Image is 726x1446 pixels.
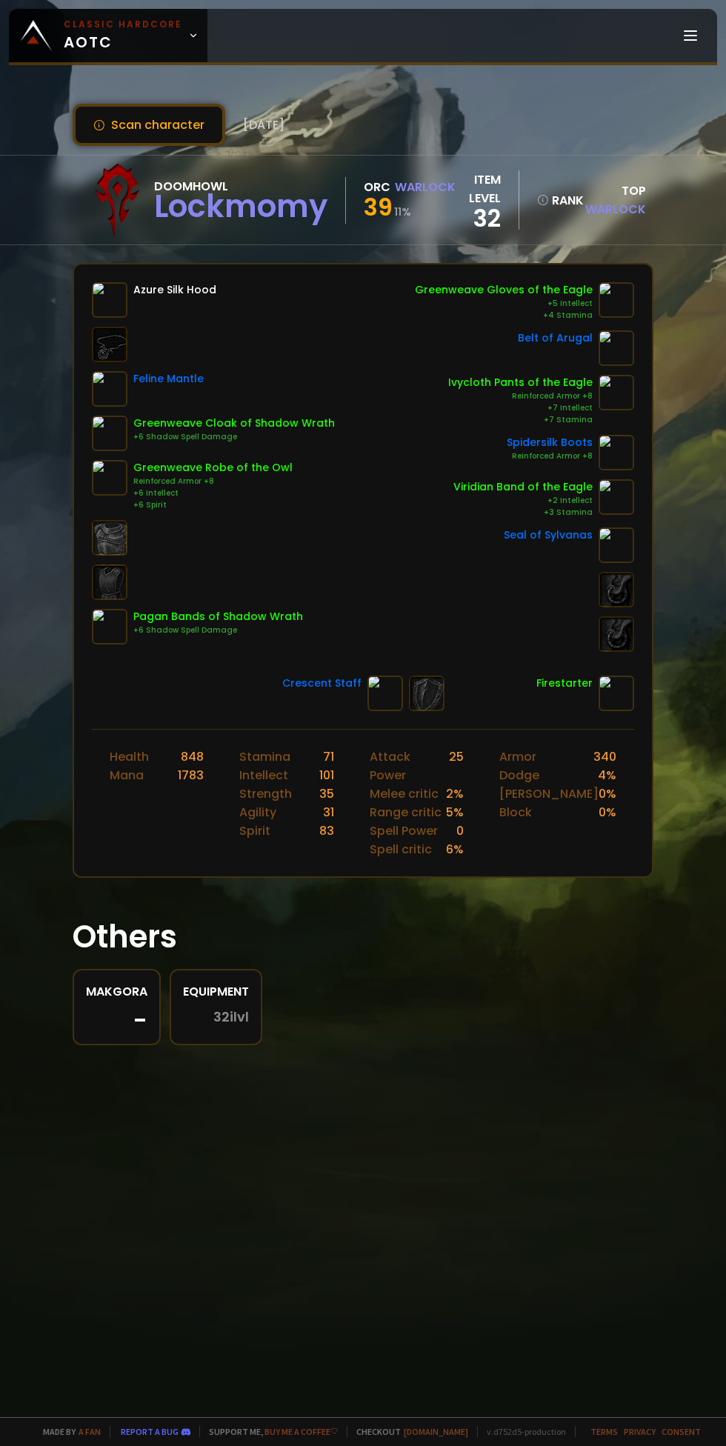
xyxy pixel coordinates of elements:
div: Doomhowl [154,177,327,196]
div: Equipment [183,982,249,1001]
div: Agility [239,803,276,822]
div: Pagan Bands of Shadow Wrath [133,609,303,624]
div: Spirit [239,822,270,840]
img: item-9797 [599,375,634,410]
a: Consent [662,1426,701,1437]
span: Made by [34,1426,101,1437]
div: +4 Stamina [415,310,593,321]
div: 32 [456,207,501,230]
div: +6 Intellect [133,487,293,499]
div: 71 [323,747,334,766]
div: 5 % [446,803,464,822]
div: - [86,1010,147,1032]
div: +2 Intellect [453,495,593,507]
div: +6 Shadow Spell Damage [133,431,335,443]
div: 1783 [178,766,204,784]
div: Armor [499,747,536,766]
div: 0 [456,822,464,840]
div: 101 [319,766,334,784]
div: +7 Stamina [448,414,593,426]
div: Greenweave Robe of the Owl [133,460,293,476]
div: +5 Intellect [415,298,593,310]
img: item-9770 [92,416,127,451]
a: Terms [590,1426,618,1437]
a: [DOMAIN_NAME] [404,1426,468,1437]
a: a fan [79,1426,101,1437]
div: Attack Power [370,747,449,784]
span: Support me, [199,1426,338,1437]
div: Mana [110,766,144,784]
img: item-6392 [599,330,634,366]
div: Greenweave Gloves of the Eagle [415,282,593,298]
div: Health [110,747,149,766]
small: Classic Hardcore [64,18,182,31]
div: Dodge [499,766,539,784]
span: AOTC [64,18,182,53]
div: Viridian Band of the Eagle [453,479,593,495]
div: 2 % [446,784,464,803]
div: Top [581,181,646,219]
div: rank [537,191,572,210]
img: item-11982 [599,479,634,515]
span: [DATE] [243,116,284,134]
div: 83 [319,822,334,840]
div: Crescent Staff [282,676,362,691]
div: Azure Silk Hood [133,282,216,298]
img: item-6414 [599,527,634,563]
div: Spell critic [370,840,432,859]
div: Orc [364,178,390,196]
span: 39 [364,190,393,224]
button: Scan character [73,104,225,146]
div: Block [499,803,532,822]
div: Ivycloth Pants of the Eagle [448,375,593,390]
div: Makgora [86,982,147,1001]
div: Reinforced Armor +8 [507,450,593,462]
div: Spell Power [370,822,438,840]
div: +6 Shadow Spell Damage [133,624,303,636]
a: Privacy [624,1426,656,1437]
span: v. d752d5 - production [477,1426,566,1437]
span: 32 ilvl [213,1010,249,1024]
span: Warlock [585,201,646,218]
div: 0 % [599,784,616,803]
div: 0 % [599,803,616,822]
div: 340 [593,747,616,766]
div: 4 % [598,766,616,784]
div: Belt of Arugal [518,330,593,346]
div: 6 % [446,840,464,859]
div: Greenweave Cloak of Shadow Wrath [133,416,335,431]
div: item level [456,170,501,207]
div: 35 [319,784,334,803]
div: Intellect [239,766,288,784]
a: Equipment32ilvl [170,969,262,1045]
a: Makgora- [73,969,161,1045]
div: Lockmomy [154,196,327,218]
img: item-3748 [92,371,127,407]
div: +6 Spirit [133,499,293,511]
a: Buy me a coffee [264,1426,338,1437]
img: item-14160 [92,609,127,644]
div: 848 [181,747,204,766]
div: Warlock [395,178,456,196]
img: item-6505 [367,676,403,711]
div: Reinforced Armor +8 [448,390,593,402]
div: Melee critic [370,784,439,803]
div: Firestarter [536,676,593,691]
small: 11 % [394,204,411,219]
img: item-8184 [599,676,634,711]
div: Reinforced Armor +8 [133,476,293,487]
img: item-9773 [92,460,127,496]
div: Range critic [370,803,442,822]
img: item-9771 [599,282,634,318]
div: +7 Intellect [448,402,593,414]
div: Spidersilk Boots [507,435,593,450]
img: item-7048 [92,282,127,318]
a: Report a bug [121,1426,179,1437]
div: Seal of Sylvanas [504,527,593,543]
h1: Others [73,913,653,960]
div: Strength [239,784,292,803]
a: Classic HardcoreAOTC [9,9,207,62]
span: Checkout [347,1426,468,1437]
div: +3 Stamina [453,507,593,519]
div: Feline Mantle [133,371,204,387]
